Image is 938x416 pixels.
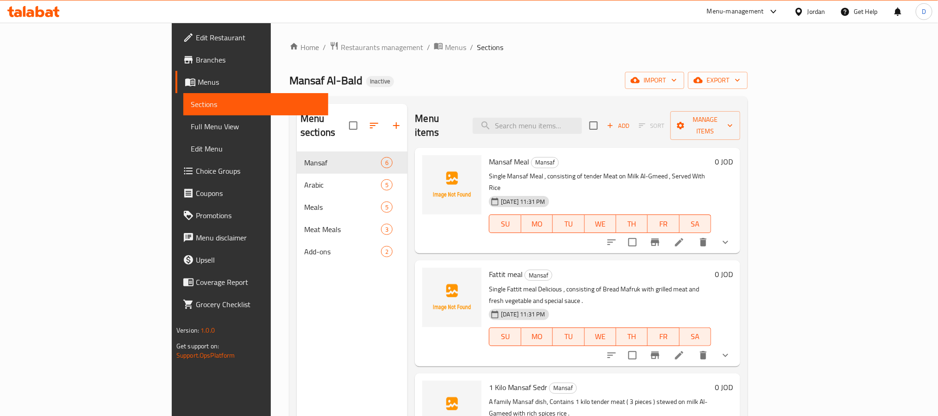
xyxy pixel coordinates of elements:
span: Edit Menu [191,143,321,154]
button: Branch-specific-item [644,344,666,366]
div: Add-ons2 [297,240,408,263]
div: items [381,224,393,235]
span: Promotions [196,210,321,221]
span: Fattit meal [489,267,523,281]
a: Promotions [175,204,328,227]
span: Select section first [633,119,670,133]
span: Arabic [304,179,381,190]
span: Add-ons [304,246,381,257]
div: Jordan [807,6,825,17]
span: Mansaf Meal [489,155,529,169]
button: show more [714,231,737,253]
button: sort-choices [600,231,623,253]
div: Mansaf [531,157,559,168]
span: Mansaf [550,383,576,393]
button: Add section [385,114,407,137]
button: Add [603,119,633,133]
span: Add item [603,119,633,133]
div: Mansaf [549,383,577,394]
span: Coverage Report [196,277,321,288]
div: Mansaf6 [297,151,408,174]
span: 1.0.0 [200,324,215,336]
a: Menu disclaimer [175,227,328,249]
span: TH [620,217,644,231]
span: 5 [381,203,392,212]
button: SU [489,214,521,233]
span: TH [620,330,644,343]
span: 6 [381,158,392,167]
span: Mansaf [525,270,552,281]
span: Select to update [623,346,642,365]
span: [DATE] 11:31 PM [497,197,549,206]
svg: Show Choices [720,237,731,248]
span: Grocery Checklist [196,299,321,310]
span: MO [525,217,549,231]
li: / [470,42,473,53]
span: export [695,75,740,86]
h6: 0 JOD [715,268,733,281]
div: Mansaf [525,270,552,281]
span: Add [606,120,631,131]
div: Meals5 [297,196,408,218]
a: Menus [434,41,466,53]
h6: 0 JOD [715,155,733,168]
div: Meat Meals3 [297,218,408,240]
button: sort-choices [600,344,623,366]
div: items [381,246,393,257]
button: delete [692,231,714,253]
span: WE [588,217,613,231]
button: SA [680,328,711,346]
a: Grocery Checklist [175,293,328,315]
span: Get support on: [176,340,219,352]
svg: Show Choices [720,350,731,361]
a: Coverage Report [175,271,328,293]
a: Restaurants management [330,41,423,53]
span: 5 [381,181,392,189]
span: Version: [176,324,199,336]
div: items [381,202,393,213]
button: show more [714,344,737,366]
span: SU [493,330,517,343]
button: TU [553,328,584,346]
button: FR [648,328,679,346]
span: Meals [304,202,381,213]
button: TH [616,214,648,233]
div: Mansaf [304,157,381,168]
div: Inactive [366,76,394,87]
span: TU [557,330,581,343]
button: MO [521,214,553,233]
p: Single Fattit meal Delicious , consisting of Bread Mafruk with grilled meat and fresh vegetable a... [489,284,711,307]
span: Sections [191,99,321,110]
button: TH [616,328,648,346]
span: SU [493,217,517,231]
a: Support.OpsPlatform [176,349,235,361]
span: Manage items [678,114,733,137]
span: Select to update [623,233,642,252]
span: FR [651,330,675,343]
span: WE [588,330,613,343]
span: Choice Groups [196,165,321,176]
li: / [427,42,430,53]
img: Fattit meal [422,268,482,327]
span: Sections [477,42,503,53]
a: Choice Groups [175,160,328,182]
button: SU [489,328,521,346]
span: Mansaf [532,157,558,168]
span: Coupons [196,188,321,199]
h2: Menu items [415,112,462,139]
span: import [632,75,677,86]
a: Edit menu item [674,237,685,248]
div: items [381,157,393,168]
button: Branch-specific-item [644,231,666,253]
span: Meat Meals [304,224,381,235]
button: WE [585,214,616,233]
span: Edit Restaurant [196,32,321,43]
button: FR [648,214,679,233]
span: Inactive [366,77,394,85]
span: Branches [196,54,321,65]
span: MO [525,330,549,343]
p: Single Mansaf Meal , consisting of tender Meat on Milk Al-Gmeed , Served With Rice [489,170,711,194]
input: search [473,118,582,134]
